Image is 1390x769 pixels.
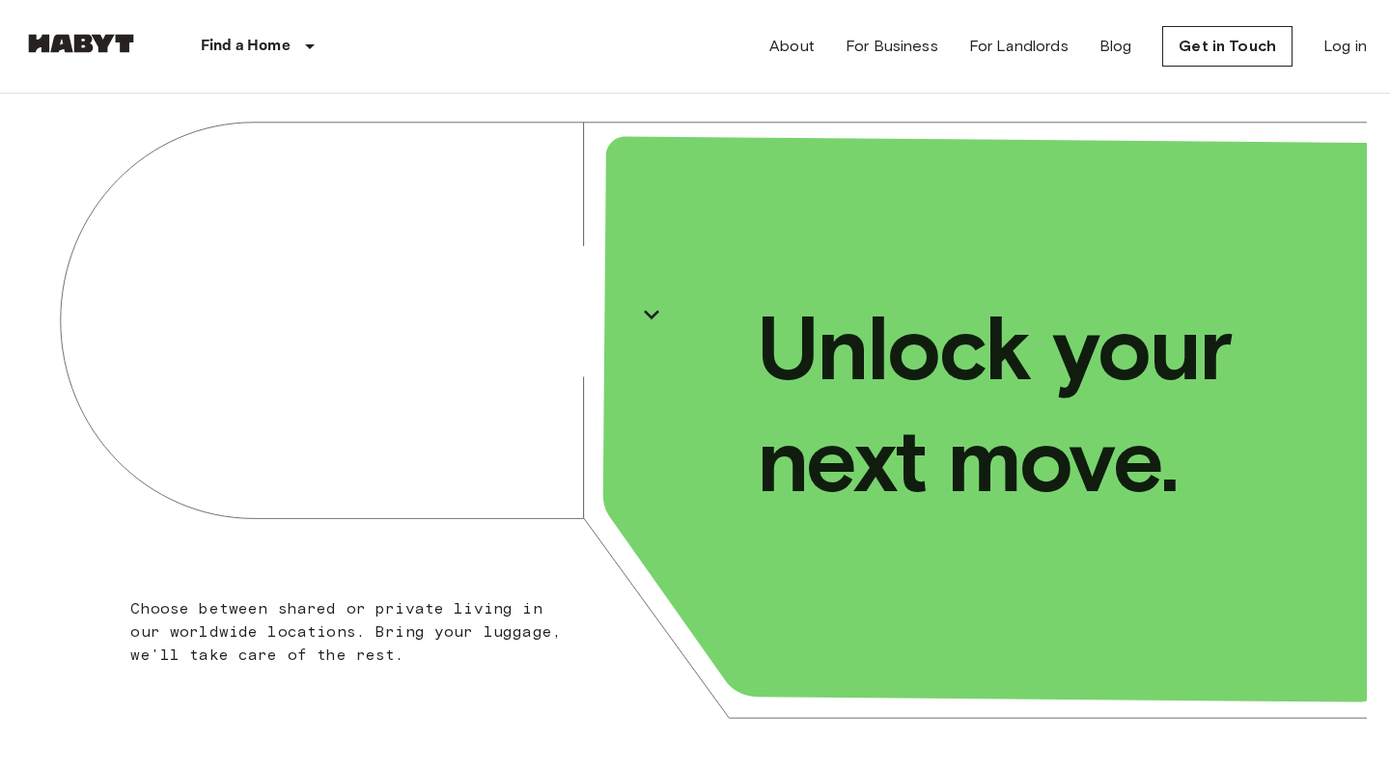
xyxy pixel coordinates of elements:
[1323,35,1367,58] a: Log in
[130,597,573,667] p: Choose between shared or private living in our worldwide locations. Bring your luggage, we'll tak...
[1162,26,1293,67] a: Get in Touch
[201,35,291,58] p: Find a Home
[23,34,139,53] img: Habyt
[846,35,938,58] a: For Business
[757,292,1336,516] p: Unlock your next move.
[769,35,815,58] a: About
[1099,35,1132,58] a: Blog
[969,35,1069,58] a: For Landlords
